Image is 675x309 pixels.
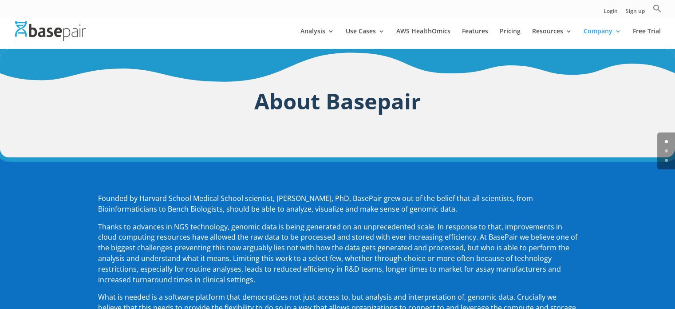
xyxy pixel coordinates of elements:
[653,4,662,13] svg: Search
[665,159,668,162] a: 2
[653,4,662,18] a: Search Icon Link
[584,28,621,49] a: Company
[98,193,577,222] p: Founded by Harvard School Medical School scientist, [PERSON_NAME], PhD, BasePair grew out of the ...
[346,28,385,49] a: Use Cases
[15,21,86,40] img: Basepair
[396,28,450,49] a: AWS HealthOmics
[98,85,577,121] h1: About Basepair
[98,222,577,285] span: Thanks to advances in NGS technology, genomic data is being generated on an unprecedented scale. ...
[626,8,645,18] a: Sign up
[665,140,668,143] a: 0
[604,8,618,18] a: Login
[462,28,488,49] a: Features
[633,28,661,49] a: Free Trial
[532,28,572,49] a: Resources
[665,149,668,152] a: 1
[500,28,521,49] a: Pricing
[300,28,334,49] a: Analysis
